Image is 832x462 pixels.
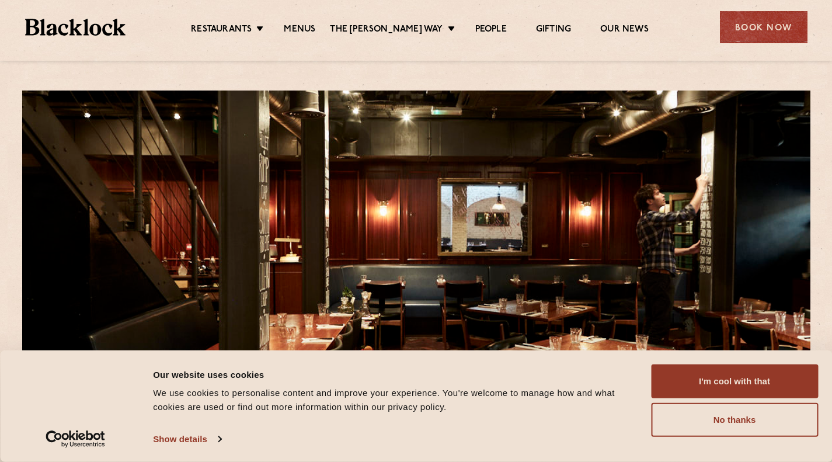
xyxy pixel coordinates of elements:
a: Menus [284,24,315,37]
a: Show details [153,430,221,448]
img: BL_Textured_Logo-footer-cropped.svg [25,19,126,36]
a: Our News [600,24,649,37]
div: Our website uses cookies [153,367,638,381]
a: The [PERSON_NAME] Way [330,24,443,37]
a: Restaurants [191,24,252,37]
div: We use cookies to personalise content and improve your experience. You're welcome to manage how a... [153,386,638,414]
button: No thanks [651,403,818,437]
a: Gifting [536,24,571,37]
div: Book Now [720,11,807,43]
a: Usercentrics Cookiebot - opens in a new window [25,430,127,448]
button: I'm cool with that [651,364,818,398]
a: People [475,24,507,37]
